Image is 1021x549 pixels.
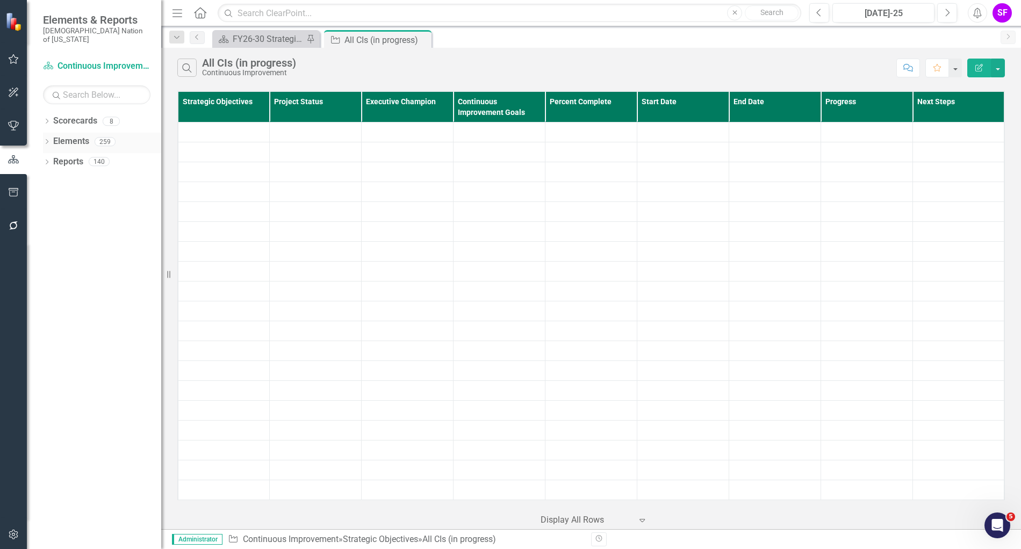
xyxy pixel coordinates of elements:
[43,26,150,44] small: [DEMOGRAPHIC_DATA] Nation of [US_STATE]
[172,534,222,545] span: Administrator
[836,7,931,20] div: [DATE]-25
[5,12,24,31] img: ClearPoint Strategy
[103,117,120,126] div: 8
[233,32,304,46] div: FY26-30 Strategic Plan
[745,5,799,20] button: Search
[43,13,150,26] span: Elements & Reports
[53,115,97,127] a: Scorecards
[832,3,934,23] button: [DATE]-25
[243,534,339,544] a: Continuous Improvement
[228,533,583,546] div: » »
[202,69,296,77] div: Continuous Improvement
[422,534,496,544] div: All CIs (in progress)
[215,32,304,46] a: FY26-30 Strategic Plan
[53,156,83,168] a: Reports
[43,60,150,73] a: Continuous Improvement
[202,57,296,69] div: All CIs (in progress)
[343,534,418,544] a: Strategic Objectives
[89,157,110,167] div: 140
[95,137,116,146] div: 259
[984,512,1010,538] iframe: Intercom live chat
[43,85,150,104] input: Search Below...
[344,33,429,47] div: All CIs (in progress)
[760,8,783,17] span: Search
[53,135,89,148] a: Elements
[993,3,1012,23] button: SF
[218,4,801,23] input: Search ClearPoint...
[1006,512,1015,521] span: 5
